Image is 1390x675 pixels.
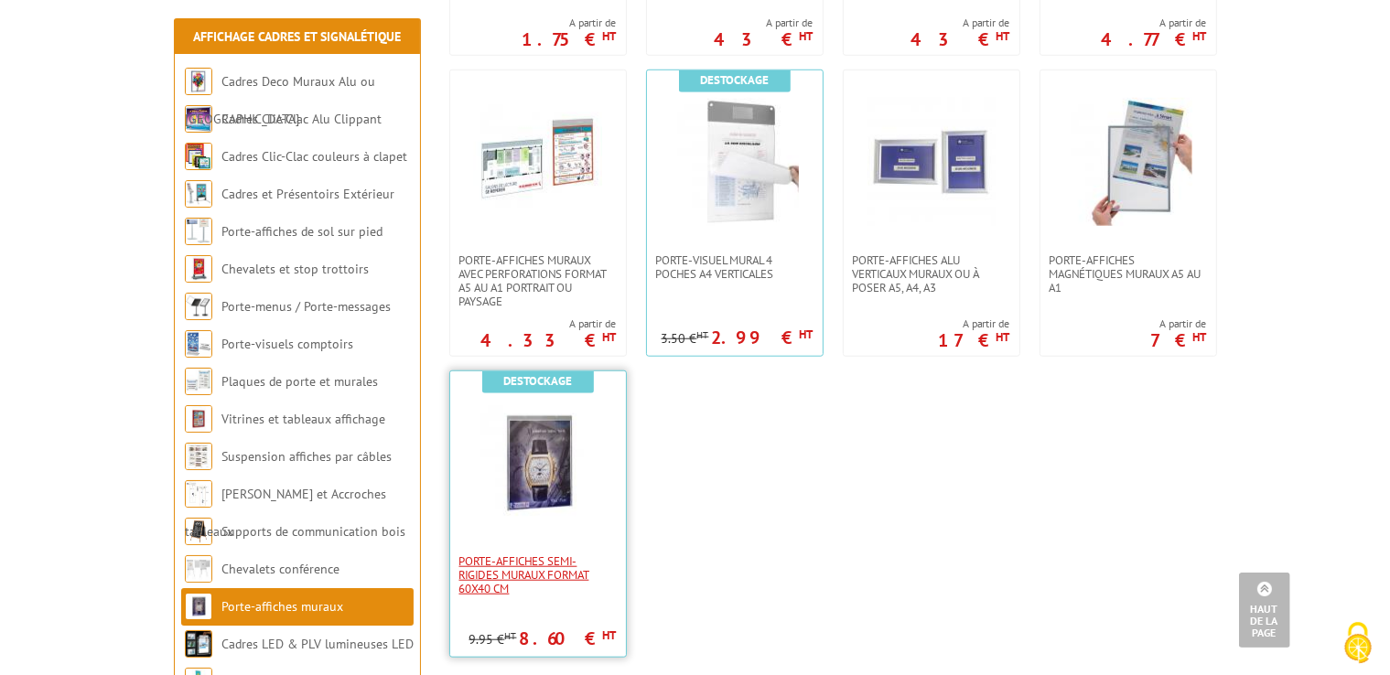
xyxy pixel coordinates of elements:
[221,336,353,352] a: Porte-visuels comptoirs
[185,443,212,470] img: Suspension affiches par câbles
[939,316,1010,331] span: A partir de
[939,335,1010,346] p: 17 €
[715,16,814,30] span: A partir de
[185,555,212,583] img: Chevalets conférence
[481,316,617,331] span: A partir de
[523,16,617,30] span: A partir de
[1102,16,1207,30] span: A partir de
[911,34,1010,45] p: 43 €
[1193,329,1207,345] sup: HT
[603,329,617,345] sup: HT
[656,253,814,281] span: Porte-Visuel mural 4 poches A4 verticales
[715,34,814,45] p: 43 €
[1193,28,1207,44] sup: HT
[450,554,626,595] a: Porte-affiches semi-rigides muraux format 60x40 cm
[523,34,617,45] p: 1.75 €
[185,218,212,245] img: Porte-affiches de sol sur pied
[1040,253,1216,295] a: Porte-affiches magnétiques muraux A5 au A1
[185,68,212,95] img: Cadres Deco Muraux Alu ou Bois
[911,16,1010,30] span: A partir de
[997,28,1010,44] sup: HT
[800,28,814,44] sup: HT
[853,253,1010,295] span: Porte-affiches alu verticaux muraux ou à poser A5, A4, A3
[450,253,626,308] a: Porte-affiches muraux avec perforations format A5 au A1 portrait ou paysage
[185,293,212,320] img: Porte-menus / Porte-messages
[221,261,369,277] a: Chevalets et stop trottoirs
[1102,34,1207,45] p: 4.77 €
[1050,253,1207,295] span: Porte-affiches magnétiques muraux A5 au A1
[185,73,375,127] a: Cadres Deco Muraux Alu ou [GEOGRAPHIC_DATA]
[603,28,617,44] sup: HT
[185,480,212,508] img: Cimaises et Accroches tableaux
[221,111,382,127] a: Cadres Clic-Clac Alu Clippant
[520,633,617,644] p: 8.60 €
[662,332,709,346] p: 3.50 €
[459,554,617,595] span: Porte-affiches semi-rigides muraux format 60x40 cm
[867,98,996,226] img: Porte-affiches alu verticaux muraux ou à poser A5, A4, A3
[712,332,814,343] p: 2.99 €
[505,629,517,642] sup: HT
[474,399,602,527] img: Porte-affiches semi-rigides muraux format 60x40 cm
[700,72,769,88] b: Destockage
[185,486,386,540] a: [PERSON_NAME] et Accroches tableaux
[185,330,212,358] img: Porte-visuels comptoirs
[800,327,814,342] sup: HT
[1151,335,1207,346] p: 7 €
[221,223,383,240] a: Porte-affiches de sol sur pied
[221,298,391,315] a: Porte-menus / Porte-messages
[221,523,405,540] a: Supports de communication bois
[647,253,823,281] a: Porte-Visuel mural 4 poches A4 verticales
[1326,613,1390,675] button: Cookies (fenêtre modale)
[459,253,617,308] span: Porte-affiches muraux avec perforations format A5 au A1 portrait ou paysage
[221,561,339,577] a: Chevalets conférence
[503,373,572,389] b: Destockage
[221,186,394,202] a: Cadres et Présentoirs Extérieur
[603,627,617,643] sup: HT
[221,598,343,615] a: Porte-affiches muraux
[221,636,414,652] a: Cadres LED & PLV lumineuses LED
[185,255,212,283] img: Chevalets et stop trottoirs
[844,253,1019,295] a: Porte-affiches alu verticaux muraux ou à poser A5, A4, A3
[1064,98,1192,226] img: Porte-affiches magnétiques muraux A5 au A1
[221,373,378,390] a: Plaques de porte et murales
[185,143,212,170] img: Cadres Clic-Clac couleurs à clapet
[185,368,212,395] img: Plaques de porte et murales
[997,329,1010,345] sup: HT
[221,148,407,165] a: Cadres Clic-Clac couleurs à clapet
[1239,573,1290,648] a: Haut de la page
[697,328,709,341] sup: HT
[671,98,799,226] img: Porte-Visuel mural 4 poches A4 verticales
[185,405,212,433] img: Vitrines et tableaux affichage
[1151,316,1207,331] span: A partir de
[1335,620,1381,666] img: Cookies (fenêtre modale)
[185,630,212,658] img: Cadres LED & PLV lumineuses LED
[221,411,385,427] a: Vitrines et tableaux affichage
[185,180,212,208] img: Cadres et Présentoirs Extérieur
[221,448,392,465] a: Suspension affiches par câbles
[481,335,617,346] p: 4.33 €
[474,98,602,226] img: Porte-affiches muraux avec perforations format A5 au A1 portrait ou paysage
[469,633,517,647] p: 9.95 €
[193,28,401,45] a: Affichage Cadres et Signalétique
[185,593,212,620] img: Porte-affiches muraux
